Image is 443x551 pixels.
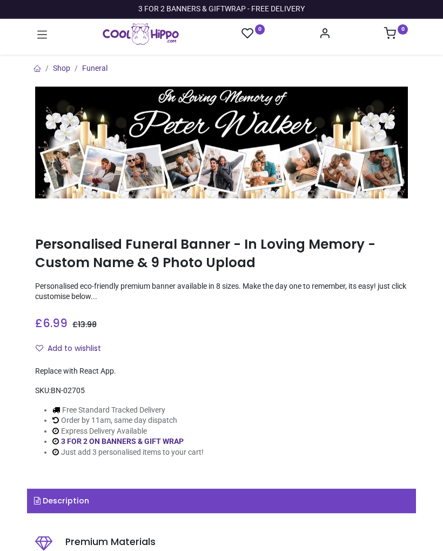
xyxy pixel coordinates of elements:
li: Just add 3 personalised items to your cart! [52,447,204,458]
a: Funeral [82,64,108,72]
span: 6.99 [43,315,68,331]
a: Shop [53,64,70,72]
li: Order by 11am, same day dispatch [52,415,204,426]
img: Cool Hippo [103,23,179,45]
span: £ [35,315,68,331]
a: 0 [241,27,265,41]
h1: Personalised Funeral Banner - In Loving Memory - Custom Name & 9 Photo Upload [35,235,408,273]
li: Express Delivery Available [52,426,204,437]
img: Personalised Funeral Banner - In Loving Memory - Custom Name & 9 Photo Upload [35,87,408,198]
sup: 0 [255,24,265,35]
li: Free Standard Tracked Delivery [52,405,204,416]
h5: Premium Materials [65,535,408,549]
div: SKU: [35,386,408,396]
span: 13.98 [78,319,97,330]
span: BN-02705 [51,386,85,395]
i: Add to wishlist [36,344,43,352]
button: Add to wishlistAdd to wishlist [35,340,110,358]
div: Replace with React App. [35,366,408,377]
a: 3 FOR 2 ON BANNERS & GIFT WRAP [61,437,184,446]
a: Description [27,489,416,514]
span: £ [72,319,97,330]
a: Account Info [319,30,331,39]
sup: 0 [398,24,408,35]
a: 0 [384,30,408,39]
div: 3 FOR 2 BANNERS & GIFTWRAP - FREE DELIVERY [138,4,305,15]
a: Logo of Cool Hippo [103,23,179,45]
p: Personalised eco-friendly premium banner available in 8 sizes. Make the day one to remember, its ... [35,281,408,302]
